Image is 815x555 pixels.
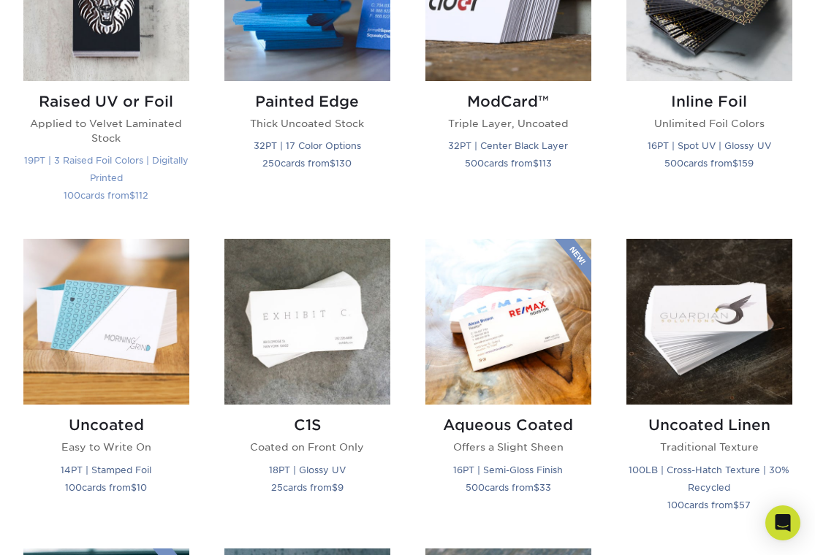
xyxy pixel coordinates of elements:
span: 500 [465,158,484,169]
p: Unlimited Foil Colors [626,116,792,131]
span: $ [131,482,137,493]
span: 100 [667,499,684,510]
p: Traditional Texture [626,440,792,454]
p: Easy to Write On [23,440,189,454]
img: New Product [555,239,591,283]
span: 500 [664,158,683,169]
span: $ [732,158,738,169]
p: Applied to Velvet Laminated Stock [23,116,189,146]
img: C1S Business Cards [224,239,390,405]
p: Triple Layer, Uncoated [425,116,591,131]
a: C1S Business Cards C1S Coated on Front Only 18PT | Glossy UV 25cards from$9 [224,239,390,530]
span: 10 [137,482,147,493]
span: 100 [65,482,82,493]
small: cards from [466,482,551,493]
small: cards from [262,158,352,169]
small: cards from [664,158,754,169]
small: cards from [667,499,751,510]
span: 9 [338,482,344,493]
span: $ [733,499,739,510]
small: 32PT | Center Black Layer [448,140,568,151]
small: 14PT | Stamped Foil [61,464,151,475]
span: 25 [271,482,283,493]
small: 100LB | Cross-Hatch Texture | 30% Recycled [629,464,789,493]
span: $ [129,190,135,201]
h2: Uncoated Linen [626,416,792,434]
a: Uncoated Business Cards Uncoated Easy to Write On 14PT | Stamped Foil 100cards from$10 [23,239,189,530]
img: Aqueous Coated Business Cards [425,239,591,405]
span: 250 [262,158,281,169]
small: cards from [65,482,147,493]
a: Uncoated Linen Business Cards Uncoated Linen Traditional Texture 100LB | Cross-Hatch Texture | 30... [626,239,792,530]
a: Aqueous Coated Business Cards Aqueous Coated Offers a Slight Sheen 16PT | Semi-Gloss Finish 500ca... [425,239,591,530]
span: 112 [135,190,148,201]
h2: Uncoated [23,416,189,434]
h2: C1S [224,416,390,434]
small: 16PT | Semi-Gloss Finish [453,464,563,475]
div: Open Intercom Messenger [765,505,800,540]
img: Uncoated Linen Business Cards [626,239,792,405]
span: $ [534,482,539,493]
small: 18PT | Glossy UV [269,464,346,475]
p: Coated on Front Only [224,440,390,454]
small: 16PT | Spot UV | Glossy UV [648,140,771,151]
h2: Raised UV or Foil [23,93,189,110]
small: cards from [271,482,344,493]
span: 33 [539,482,551,493]
p: Offers a Slight Sheen [425,440,591,454]
p: Thick Uncoated Stock [224,116,390,131]
h2: ModCard™ [425,93,591,110]
small: 19PT | 3 Raised Foil Colors | Digitally Printed [24,155,189,183]
span: 159 [738,158,754,169]
h2: Painted Edge [224,93,390,110]
span: $ [332,482,338,493]
span: 57 [739,499,751,510]
span: 500 [466,482,485,493]
small: cards from [64,190,148,201]
span: 100 [64,190,80,201]
h2: Inline Foil [626,93,792,110]
h2: Aqueous Coated [425,416,591,434]
small: cards from [465,158,552,169]
span: 130 [336,158,352,169]
img: Uncoated Business Cards [23,239,189,405]
span: $ [533,158,539,169]
span: $ [330,158,336,169]
span: 113 [539,158,552,169]
small: 32PT | 17 Color Options [254,140,361,151]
